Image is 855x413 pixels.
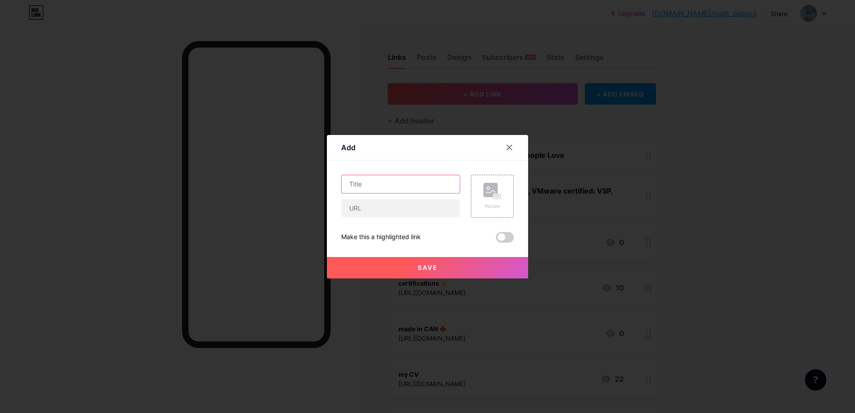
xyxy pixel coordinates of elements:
[483,203,501,210] div: Picture
[341,232,421,243] div: Make this a highlighted link
[327,257,528,278] button: Save
[341,142,356,153] div: Add
[342,175,460,193] input: Title
[418,264,438,271] span: Save
[342,199,460,217] input: URL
